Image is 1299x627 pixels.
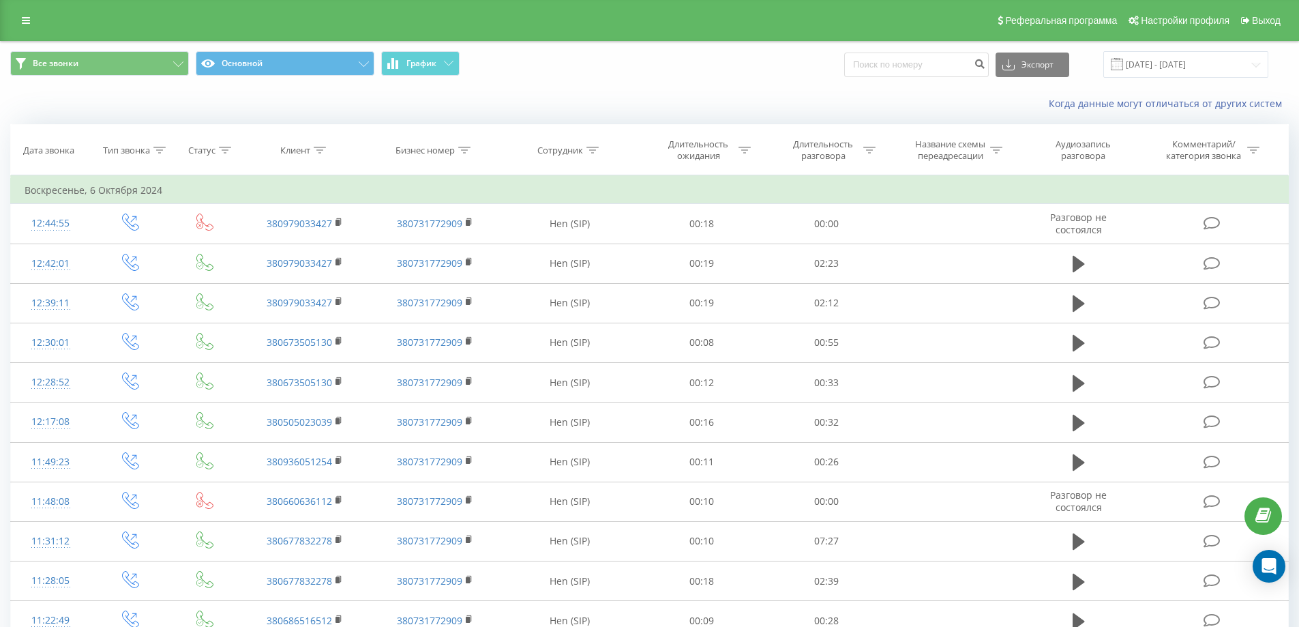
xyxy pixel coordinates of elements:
[500,244,640,283] td: Hen (SIP)
[1141,15,1229,26] span: Настройки профиля
[640,562,764,601] td: 00:18
[1050,489,1107,514] span: Разговор не состоялся
[267,257,332,269] a: 380979033427
[381,51,460,76] button: График
[25,489,77,515] div: 11:48:08
[1039,138,1127,162] div: Аудиозапись разговора
[196,51,374,76] button: Основной
[764,403,889,442] td: 00:32
[914,138,987,162] div: Название схемы переадресации
[500,562,640,601] td: Hen (SIP)
[267,336,332,349] a: 380673505130
[397,217,462,230] a: 380731772909
[500,204,640,244] td: Hen (SIP)
[640,442,764,482] td: 00:11
[397,257,462,269] a: 380731772909
[25,250,77,277] div: 12:42:01
[500,363,640,403] td: Hen (SIP)
[397,415,462,428] a: 380731772909
[787,138,860,162] div: Длительность разговора
[33,58,78,69] span: Все звонки
[500,442,640,482] td: Hen (SIP)
[267,415,332,428] a: 380505023039
[397,376,462,389] a: 380731772909
[267,455,332,468] a: 380936051254
[267,217,332,230] a: 380979033427
[500,283,640,323] td: Hen (SIP)
[25,568,77,594] div: 11:28:05
[25,369,77,396] div: 12:28:52
[397,296,462,309] a: 380731772909
[397,534,462,547] a: 380731772909
[1164,138,1244,162] div: Комментарий/категория звонка
[280,145,310,156] div: Клиент
[764,323,889,362] td: 00:55
[1050,211,1107,236] span: Разговор не состоялся
[640,363,764,403] td: 00:12
[1253,550,1285,583] div: Open Intercom Messenger
[267,614,332,627] a: 380686516512
[500,323,640,362] td: Hen (SIP)
[996,53,1069,77] button: Экспорт
[23,145,74,156] div: Дата звонка
[267,574,332,587] a: 380677832278
[267,495,332,508] a: 380660636112
[764,283,889,323] td: 02:12
[640,244,764,283] td: 00:19
[1005,15,1117,26] span: Реферальная программа
[397,574,462,587] a: 380731772909
[500,521,640,561] td: Hen (SIP)
[1252,15,1281,26] span: Выход
[764,562,889,601] td: 02:39
[395,145,455,156] div: Бизнес номер
[1049,97,1289,110] a: Когда данные могут отличаться от других систем
[25,210,77,237] div: 12:44:55
[406,59,436,68] span: График
[640,521,764,561] td: 00:10
[25,528,77,555] div: 11:31:12
[764,442,889,482] td: 00:26
[500,403,640,442] td: Hen (SIP)
[25,409,77,435] div: 12:17:08
[640,482,764,521] td: 00:10
[764,244,889,283] td: 02:23
[397,614,462,627] a: 380731772909
[844,53,989,77] input: Поиск по номеру
[500,482,640,521] td: Hen (SIP)
[188,145,215,156] div: Статус
[25,290,77,317] div: 12:39:11
[397,336,462,349] a: 380731772909
[764,521,889,561] td: 07:27
[764,204,889,244] td: 00:00
[397,495,462,508] a: 380731772909
[640,283,764,323] td: 00:19
[267,296,332,309] a: 380979033427
[10,51,189,76] button: Все звонки
[640,403,764,442] td: 00:16
[25,449,77,476] div: 11:49:23
[397,455,462,468] a: 380731772909
[764,363,889,403] td: 00:33
[662,138,735,162] div: Длительность ожидания
[640,204,764,244] td: 00:18
[640,323,764,362] td: 00:08
[267,534,332,547] a: 380677832278
[537,145,583,156] div: Сотрудник
[25,330,77,356] div: 12:30:01
[267,376,332,389] a: 380673505130
[764,482,889,521] td: 00:00
[103,145,150,156] div: Тип звонка
[11,177,1289,204] td: Воскресенье, 6 Октября 2024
